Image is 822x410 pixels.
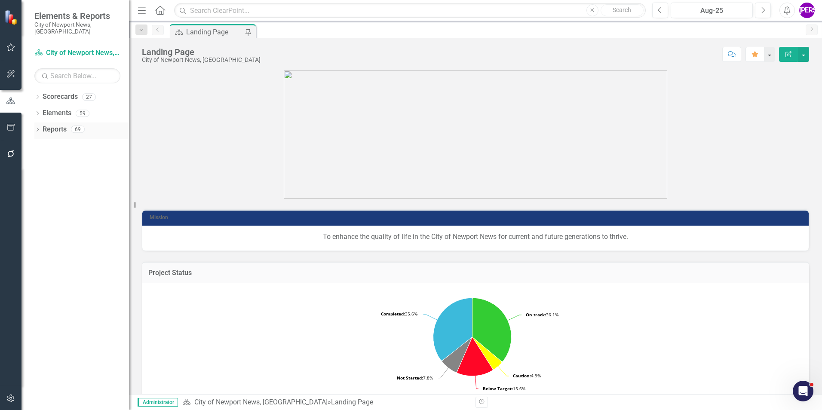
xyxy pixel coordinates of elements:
[34,68,120,83] input: Search Below...
[142,57,261,63] div: City of Newport News, [GEOGRAPHIC_DATA]
[799,3,815,18] button: [PERSON_NAME]
[150,215,804,220] h3: Mission
[151,232,800,242] p: To enhance the quality of life in the City of Newport News for current and future generations to ...
[148,269,803,277] h3: Project Status
[186,27,243,37] div: Landing Page
[472,298,511,361] path: On track, 74.
[793,381,813,401] iframe: Intercom live chat
[34,21,120,35] small: City of Newport News, [GEOGRAPHIC_DATA]
[613,6,631,13] span: Search
[526,312,546,318] tspan: On track:
[142,47,261,57] div: Landing Page
[331,398,373,406] div: Landing Page
[442,337,472,372] path: Not Started, 16.
[433,298,472,361] path: Completed, 73.
[674,6,750,16] div: Aug-25
[526,312,558,318] text: 36.1%
[671,3,753,18] button: Aug-25
[34,48,120,58] a: City of Newport News, [GEOGRAPHIC_DATA]
[3,9,20,25] img: ClearPoint Strategy
[194,398,328,406] a: City of Newport News, [GEOGRAPHIC_DATA]
[483,386,525,392] text: 15.6%
[483,386,513,392] tspan: Below Target:
[43,108,71,118] a: Elements
[397,375,423,381] tspan: Not Started:
[182,398,469,407] div: »
[397,375,433,381] text: 7.8%
[381,311,417,317] text: 35.6%
[174,3,646,18] input: Search ClearPoint...
[76,110,89,117] div: 59
[71,126,85,133] div: 69
[601,4,644,16] button: Search
[138,398,178,407] span: Administrator
[43,92,78,102] a: Scorecards
[513,373,541,379] text: 4.9%
[34,11,120,21] span: Elements & Reports
[82,93,96,101] div: 27
[43,125,67,135] a: Reports
[513,373,531,379] tspan: Caution:
[472,337,502,370] path: Caution, 10.
[381,311,405,317] tspan: Completed:
[457,337,493,376] path: Below Target, 32.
